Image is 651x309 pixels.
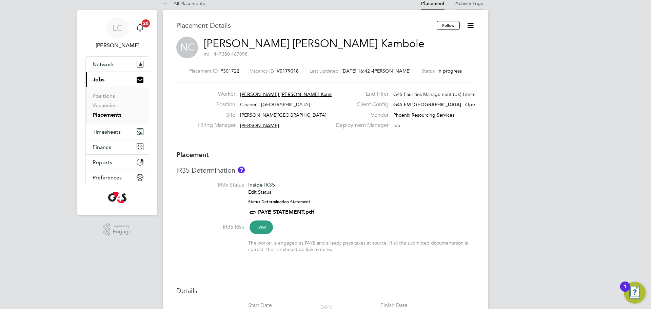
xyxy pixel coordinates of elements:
[341,68,373,74] span: [DATE] 16:42 -
[393,122,400,129] span: n/a
[93,159,112,166] span: Reports
[421,1,445,6] a: Placement
[93,174,122,181] span: Preferences
[455,0,483,6] a: Activity Logs
[248,199,310,204] strong: Status Determination Statement
[393,91,479,97] span: G4S Facilities Management (Uk) Limited
[93,102,117,109] a: Vacancies
[93,76,104,83] span: Jobs
[421,68,435,74] label: Status
[176,151,209,159] b: Placement
[93,93,115,99] a: Positions
[103,223,132,236] a: Powered byEngage
[380,302,408,309] div: Finish Date
[198,112,235,119] label: Site
[176,224,244,231] label: IR35 Risk
[240,91,340,97] span: [PERSON_NAME] [PERSON_NAME] Kambole
[393,101,491,108] span: G4S FM [GEOGRAPHIC_DATA] - Operational
[113,229,132,235] span: Engage
[240,112,327,118] span: [PERSON_NAME][GEOGRAPHIC_DATA]
[113,223,132,229] span: Powered by
[93,144,112,150] span: Finance
[163,0,205,6] a: All Placements
[85,192,149,203] a: Go to home page
[176,181,244,189] label: IR35 Status
[189,68,218,74] label: Placement ID
[332,101,389,108] label: Client Config
[204,37,425,50] a: [PERSON_NAME] [PERSON_NAME] Kambole
[77,10,157,215] nav: Main navigation
[85,17,149,50] a: LC[PERSON_NAME]
[86,72,149,87] button: Jobs
[238,167,245,173] button: About IR35
[624,282,646,304] button: Open Resource Center, 1 new notification
[250,220,273,234] span: Low
[198,91,235,98] label: Worker
[248,189,271,195] a: Edit Status
[113,23,122,32] span: LC
[393,112,454,118] span: Phoenix Resourcing Services
[133,17,147,39] a: 20
[176,166,475,175] h3: IR35 Determination
[250,68,274,74] label: Vacancy ID
[220,68,239,74] span: P301722
[108,192,126,203] img: g4s-logo-retina.png
[248,302,272,309] div: Start Date
[204,51,248,57] span: m: +447380 467098
[93,129,121,135] span: Timesheets
[93,61,114,67] span: Network
[240,122,279,129] span: [PERSON_NAME]
[437,68,462,74] span: In progress
[248,240,475,252] div: The worker is engaged as PAYE and already pays taxes at source. If all the submitted documentatio...
[248,181,275,188] span: Inside IR35
[198,122,235,129] label: Hiring Manager
[86,170,149,185] button: Preferences
[176,21,432,30] h3: Placement Details
[86,155,149,170] button: Reports
[142,19,150,27] span: 20
[332,91,389,98] label: End Hirer
[277,68,299,74] span: V0179018
[86,124,149,139] button: Timesheets
[258,209,314,215] a: PAYE STATEMENT.pdf
[198,101,235,108] label: Position
[310,68,339,74] label: Last Updated
[86,139,149,154] button: Finance
[332,112,389,119] label: Vendor
[437,21,460,30] button: Follow
[86,87,149,124] div: Jobs
[176,286,475,295] h3: Details
[624,287,627,295] div: 1
[93,112,121,118] a: Placements
[176,37,198,58] span: NC
[240,101,310,108] span: Cleaner - [GEOGRAPHIC_DATA]
[85,41,149,50] span: Lilingxi Chen
[86,57,149,72] button: Network
[373,68,411,74] span: [PERSON_NAME]
[332,122,389,129] label: Deployment Manager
